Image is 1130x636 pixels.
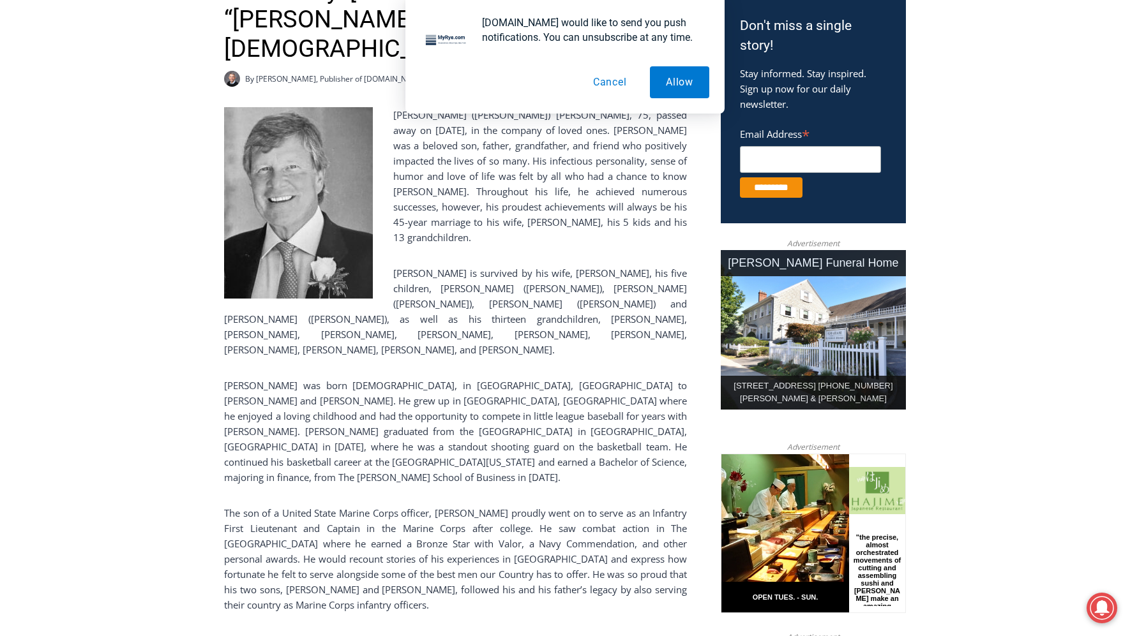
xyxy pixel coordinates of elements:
[774,441,852,453] span: Advertisement
[224,265,687,357] p: [PERSON_NAME] is survived by his wife, [PERSON_NAME], his five children, [PERSON_NAME] ([PERSON_N...
[224,107,373,299] img: Obituary - Frank Armstrong -Terry- Savage
[224,505,687,612] p: The son of a United State Marine Corps officer, [PERSON_NAME] proudly went on to serve as an Infa...
[224,378,687,485] p: [PERSON_NAME] was born [DEMOGRAPHIC_DATA], in [GEOGRAPHIC_DATA], [GEOGRAPHIC_DATA] to [PERSON_NAM...
[224,107,687,245] p: [PERSON_NAME] ([PERSON_NAME]) [PERSON_NAME], 75, passed away on [DATE], in the company of loved o...
[774,237,852,249] span: Advertisement
[721,376,906,410] div: [STREET_ADDRESS] [PHONE_NUMBER] [PERSON_NAME] & [PERSON_NAME]
[131,80,181,152] div: "the precise, almost orchestrated movements of cutting and assembling sushi and [PERSON_NAME] mak...
[1,128,128,159] a: Open Tues. - Sun. [PHONE_NUMBER]
[577,66,643,98] button: Cancel
[322,1,603,124] div: "[PERSON_NAME] and I covered the [DATE] Parade, which was a really eye opening experience as I ha...
[307,124,619,159] a: Intern @ [DOMAIN_NAME]
[472,15,709,45] div: [DOMAIN_NAME] would like to send you push notifications. You can unsubscribe at any time.
[650,66,709,98] button: Allow
[740,121,881,144] label: Email Address
[334,127,592,156] span: Intern @ [DOMAIN_NAME]
[421,15,472,66] img: notification icon
[721,250,906,276] div: [PERSON_NAME] Funeral Home
[4,131,125,180] span: Open Tues. - Sun. [PHONE_NUMBER]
